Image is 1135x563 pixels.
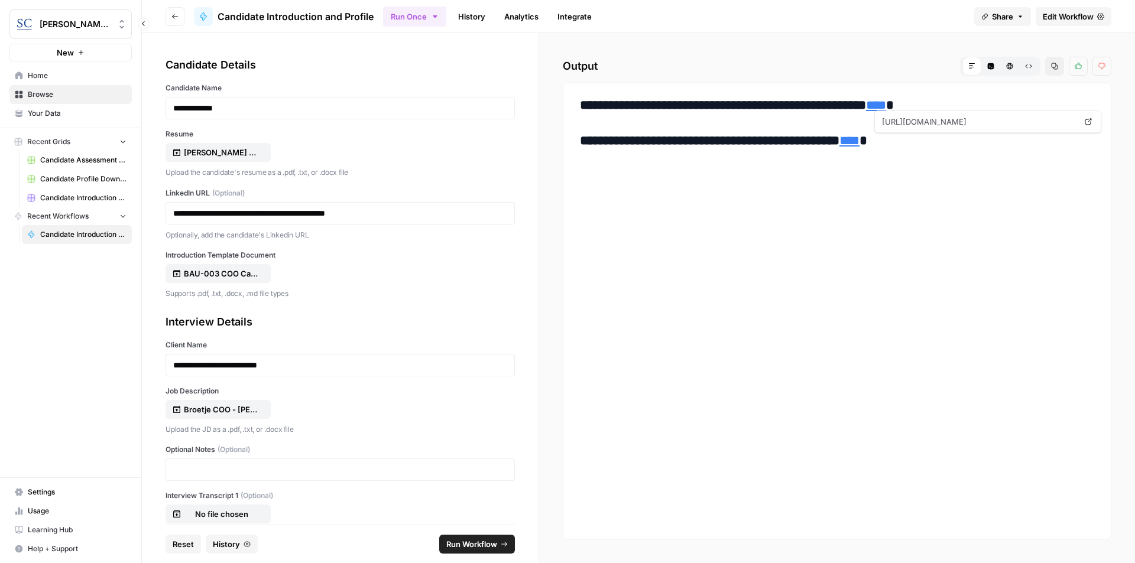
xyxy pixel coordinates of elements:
[166,424,515,435] p: Upload the JD as a .pdf, .txt, or .docx file
[166,188,515,198] label: LinkedIn URL
[22,225,132,244] a: Candidate Introduction and Profile
[166,400,271,419] button: Broetje COO - [PERSON_NAME] Recruitment Profile.pdf
[22,170,132,188] a: Candidate Profile Download Sheet
[992,11,1013,22] span: Share
[9,520,132,539] a: Learning Hub
[40,18,111,30] span: [PERSON_NAME] [GEOGRAPHIC_DATA]
[40,155,127,165] span: Candidate Assessment Download Sheet
[1043,11,1094,22] span: Edit Workflow
[1036,7,1111,26] a: Edit Workflow
[166,83,515,93] label: Candidate Name
[166,250,515,261] label: Introduction Template Document
[28,487,127,497] span: Settings
[28,70,127,81] span: Home
[241,490,273,501] span: (Optional)
[27,136,70,147] span: Recent Grids
[166,288,515,300] p: Supports .pdf, .txt, .docx, .md file types
[28,89,127,100] span: Browse
[166,490,515,501] label: Interview Transcript 1
[166,129,515,139] label: Resume
[383,6,446,27] button: Run Once
[9,207,132,225] button: Recent Workflows
[184,403,260,415] p: Broetje COO - [PERSON_NAME] Recruitment Profile.pdf
[166,167,515,178] p: Upload the candidate's resume as a .pdf, .txt, or .docx file
[9,85,132,104] a: Browse
[880,111,1078,132] span: [URL][DOMAIN_NAME]
[550,7,599,26] a: Integrate
[166,229,515,241] p: Optionally, add the candidate's Linkedin URL
[446,538,497,550] span: Run Workflow
[28,506,127,516] span: Usage
[14,14,35,35] img: Stanton Chase Nashville Logo
[9,483,132,502] a: Settings
[439,535,515,554] button: Run Workflow
[9,104,132,123] a: Your Data
[218,444,250,455] span: (Optional)
[166,505,271,523] button: No file chosen
[213,538,240,550] span: History
[206,535,258,554] button: History
[497,7,546,26] a: Analytics
[27,211,89,222] span: Recent Workflows
[212,188,245,198] span: (Optional)
[194,7,374,26] a: Candidate Introduction and Profile
[28,108,127,119] span: Your Data
[9,9,132,39] button: Workspace: Stanton Chase Nashville
[28,525,127,535] span: Learning Hub
[218,9,374,24] span: Candidate Introduction and Profile
[9,502,132,520] a: Usage
[57,47,74,58] span: New
[9,44,132,61] button: New
[166,535,201,554] button: Reset
[40,193,127,203] span: Candidate Introduction Download Sheet
[166,143,271,162] button: [PERSON_NAME] Resume.pdf
[166,264,271,283] button: BAU-003 COO Candidate Introduction Template.docx
[563,57,1111,76] h2: Output
[451,7,492,26] a: History
[173,538,194,550] span: Reset
[166,444,515,455] label: Optional Notes
[22,151,132,170] a: Candidate Assessment Download Sheet
[184,508,260,520] p: No file chosen
[9,66,132,85] a: Home
[184,147,260,158] p: [PERSON_NAME] Resume.pdf
[22,188,132,207] a: Candidate Introduction Download Sheet
[166,340,515,350] label: Client Name
[40,174,127,184] span: Candidate Profile Download Sheet
[40,229,127,240] span: Candidate Introduction and Profile
[166,314,515,330] div: Interview Details
[9,539,132,558] button: Help + Support
[184,268,260,279] p: BAU-003 COO Candidate Introduction Template.docx
[974,7,1031,26] button: Share
[28,544,127,554] span: Help + Support
[166,57,515,73] div: Candidate Details
[166,386,515,396] label: Job Description
[9,133,132,151] button: Recent Grids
